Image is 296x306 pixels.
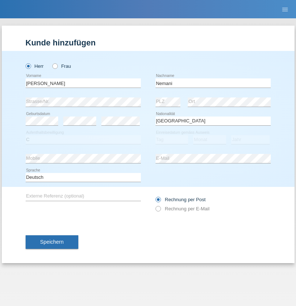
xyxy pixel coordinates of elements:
a: menu [278,7,292,11]
label: Rechnung per Post [156,197,206,202]
label: Rechnung per E-Mail [156,206,210,211]
h1: Kunde hinzufügen [26,38,271,47]
label: Frau [52,63,71,69]
span: Speichern [40,239,64,245]
input: Rechnung per E-Mail [156,206,160,215]
input: Rechnung per Post [156,197,160,206]
label: Herr [26,63,44,69]
i: menu [281,6,289,13]
input: Frau [52,63,57,68]
input: Herr [26,63,30,68]
button: Speichern [26,235,78,249]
